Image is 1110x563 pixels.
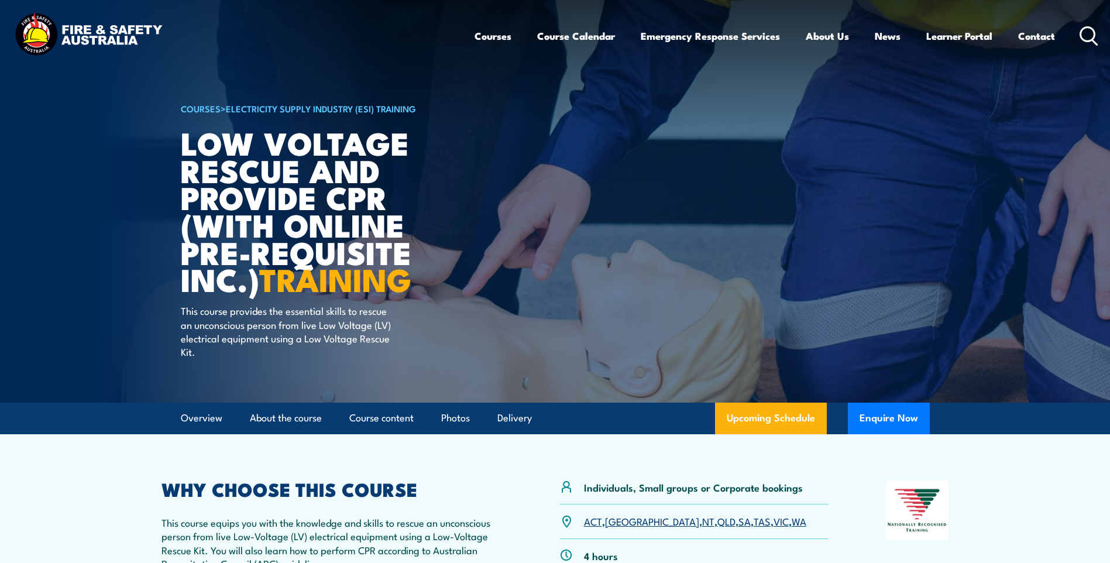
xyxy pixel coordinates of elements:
a: Upcoming Schedule [715,403,827,434]
a: About Us [806,20,849,52]
h1: Low Voltage Rescue and Provide CPR (with online Pre-requisite inc.) [181,129,470,293]
a: QLD [717,514,736,528]
a: Contact [1018,20,1055,52]
a: Overview [181,403,222,434]
a: SA [738,514,751,528]
p: , , , , , , , [584,514,806,528]
a: TAS [754,514,771,528]
p: Individuals, Small groups or Corporate bookings [584,480,803,494]
a: Delivery [497,403,532,434]
a: WA [792,514,806,528]
a: VIC [774,514,789,528]
p: This course provides the essential skills to rescue an unconscious person from live Low Voltage (... [181,304,394,359]
h6: > [181,101,470,115]
a: Electricity Supply Industry (ESI) Training [226,102,416,115]
a: About the course [250,403,322,434]
button: Enquire Now [848,403,930,434]
strong: TRAINING [259,254,411,303]
p: 4 hours [584,549,618,562]
img: Nationally Recognised Training logo. [886,480,949,540]
a: Photos [441,403,470,434]
a: Emergency Response Services [641,20,780,52]
a: [GEOGRAPHIC_DATA] [605,514,699,528]
a: ACT [584,514,602,528]
h2: WHY CHOOSE THIS COURSE [161,480,503,497]
a: Learner Portal [926,20,992,52]
a: NT [702,514,714,528]
a: Courses [475,20,511,52]
a: News [875,20,901,52]
a: Course content [349,403,414,434]
a: Course Calendar [537,20,615,52]
a: COURSES [181,102,221,115]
